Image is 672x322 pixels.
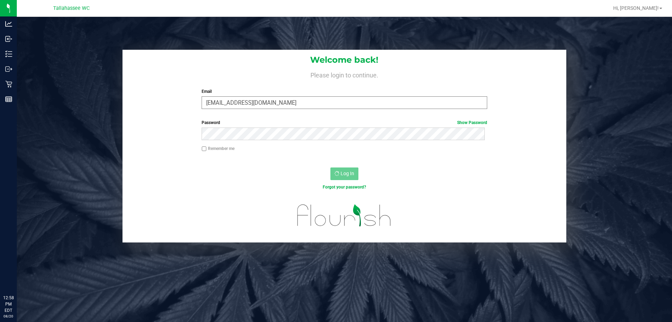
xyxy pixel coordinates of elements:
[289,198,400,233] img: flourish_logo.svg
[202,120,220,125] span: Password
[613,5,659,11] span: Hi, [PERSON_NAME]!
[5,96,12,103] inline-svg: Reports
[3,314,14,319] p: 08/20
[122,55,566,64] h1: Welcome back!
[457,120,487,125] a: Show Password
[5,66,12,73] inline-svg: Outbound
[5,20,12,27] inline-svg: Analytics
[5,35,12,42] inline-svg: Inbound
[53,5,90,11] span: Tallahassee WC
[202,88,487,95] label: Email
[202,146,206,151] input: Remember me
[5,81,12,88] inline-svg: Retail
[341,171,354,176] span: Log In
[5,50,12,57] inline-svg: Inventory
[323,185,366,190] a: Forgot your password?
[202,145,234,152] label: Remember me
[330,167,358,180] button: Log In
[122,70,566,78] h4: Please login to continue.
[3,295,14,314] p: 12:58 PM EDT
